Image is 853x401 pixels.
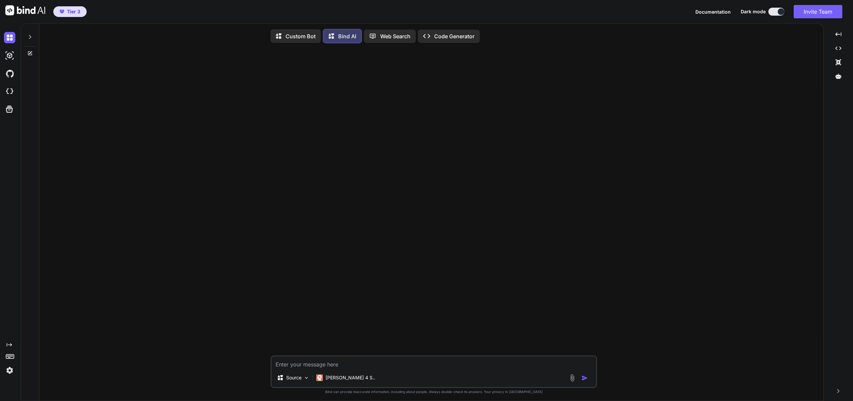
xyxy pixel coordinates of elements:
span: Documentation [695,9,731,15]
p: Bind AI [338,32,356,40]
button: Invite Team [794,5,842,18]
img: settings [4,365,15,376]
img: Bind AI [5,5,45,15]
img: darkAi-studio [4,50,15,61]
p: Source [286,374,302,381]
p: Web Search [380,32,411,40]
span: Tier 3 [67,8,80,15]
p: Code Generator [434,32,474,40]
p: Bind can provide inaccurate information, including about people. Always double-check its answers.... [271,389,597,394]
span: Dark mode [741,8,766,15]
img: darkChat [4,32,15,43]
img: premium [60,10,64,14]
img: githubDark [4,68,15,79]
button: Documentation [695,8,731,15]
p: Custom Bot [286,32,316,40]
img: icon [581,375,588,381]
p: [PERSON_NAME] 4 S.. [326,374,375,381]
img: Pick Models [304,375,309,381]
img: Claude 4 Sonnet [316,374,323,381]
img: attachment [568,374,576,382]
button: premiumTier 3 [53,6,87,17]
img: cloudideIcon [4,86,15,97]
